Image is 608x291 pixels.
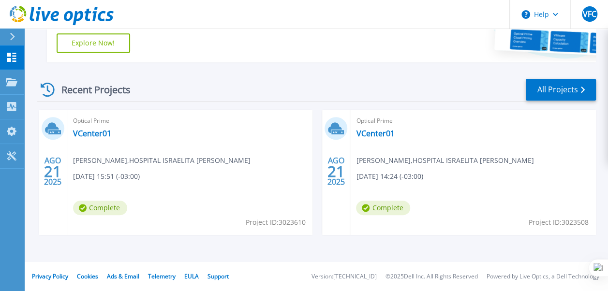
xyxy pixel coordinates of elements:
a: VCenter01 [73,129,111,138]
div: AGO 2025 [44,154,62,189]
a: VCenter01 [356,129,394,138]
a: Ads & Email [107,272,139,280]
li: Powered by Live Optics, a Dell Technology [487,274,599,280]
li: Version: [TECHNICAL_ID] [311,274,377,280]
span: [DATE] 15:51 (-03:00) [73,171,140,182]
span: Optical Prime [356,116,590,126]
div: Recent Projects [37,78,144,102]
span: [PERSON_NAME] , HOSPITAL ISRAELITA [PERSON_NAME] [73,155,251,166]
span: 21 [44,167,61,175]
a: Telemetry [148,272,176,280]
span: Complete [356,201,410,215]
span: Optical Prime [73,116,307,126]
span: 21 [327,167,345,175]
span: [DATE] 14:24 (-03:00) [356,171,423,182]
a: Privacy Policy [32,272,68,280]
a: Explore Now! [57,33,130,53]
a: Support [208,272,229,280]
li: © 2025 Dell Inc. All Rights Reserved [386,274,478,280]
span: [PERSON_NAME] , HOSPITAL ISRAELITA [PERSON_NAME] [356,155,534,166]
span: Project ID: 3023508 [529,217,589,228]
div: AGO 2025 [327,154,345,189]
span: Project ID: 3023610 [245,217,305,228]
a: EULA [184,272,199,280]
span: Complete [73,201,127,215]
span: VFC [582,10,596,18]
a: All Projects [526,79,596,101]
a: Cookies [77,272,98,280]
